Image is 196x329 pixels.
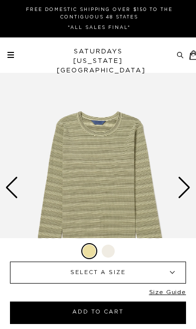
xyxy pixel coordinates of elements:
[189,50,191,60] a: 0
[33,262,163,283] span: SELECT A SIZE
[5,177,18,199] div: Previous slide
[149,289,186,302] a: Size Guide
[178,177,191,199] div: Next slide
[11,6,187,21] p: FREE DOMESTIC SHIPPING OVER $150 TO THE CONTIGUOUS 48 STATES
[10,302,186,324] button: Add to Cart
[11,24,187,31] p: *ALL SALES FINAL*
[57,47,139,75] a: SATURDAYS[US_STATE][GEOGRAPHIC_DATA]
[159,262,186,283] b: ▾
